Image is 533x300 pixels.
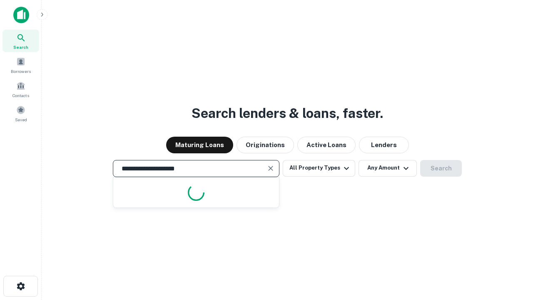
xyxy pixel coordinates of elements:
[2,78,39,100] a: Contacts
[237,137,294,153] button: Originations
[283,160,355,177] button: All Property Types
[359,137,409,153] button: Lenders
[2,30,39,52] a: Search
[12,92,29,99] span: Contacts
[2,102,39,125] a: Saved
[13,44,28,50] span: Search
[11,68,31,75] span: Borrowers
[359,160,417,177] button: Any Amount
[166,137,233,153] button: Maturing Loans
[265,162,276,174] button: Clear
[192,103,383,123] h3: Search lenders & loans, faster.
[297,137,356,153] button: Active Loans
[2,54,39,76] a: Borrowers
[15,116,27,123] span: Saved
[491,233,533,273] iframe: Chat Widget
[13,7,29,23] img: capitalize-icon.png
